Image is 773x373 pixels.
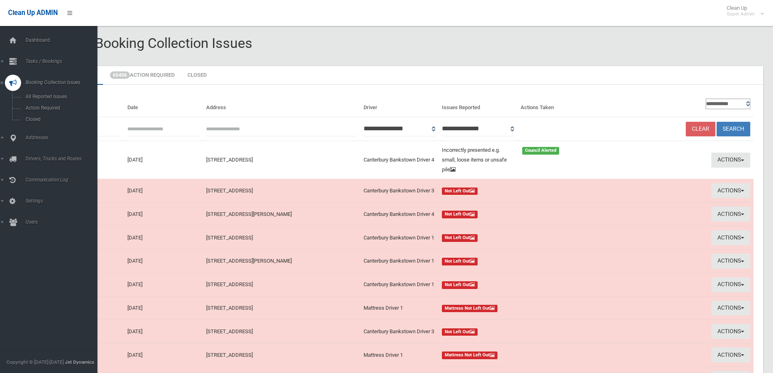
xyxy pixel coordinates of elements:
[203,249,360,273] td: [STREET_ADDRESS][PERSON_NAME]
[124,95,203,117] th: Date
[23,58,103,64] span: Tasks / Bookings
[442,351,497,359] span: Mattress Not Left Out
[437,145,517,175] div: Incorrectly presented e.g. small, loose items or unsafe pile
[124,203,203,226] td: [DATE]
[517,95,596,117] th: Actions Taken
[203,95,360,117] th: Address
[124,226,203,250] td: [DATE]
[360,203,439,226] td: Canterbury Bankstown Driver 4
[711,277,750,292] button: Actions
[442,233,593,243] a: Not Left Out
[711,324,750,339] button: Actions
[711,301,750,316] button: Actions
[203,141,360,179] td: [STREET_ADDRESS]
[711,207,750,222] button: Actions
[711,347,750,362] button: Actions
[23,37,103,43] span: Dashboard
[442,145,593,175] a: Incorrectly presented e.g. small, loose items or unsafe pile Council Alerted
[124,296,203,320] td: [DATE]
[65,359,94,365] strong: Jet Dynamics
[442,305,497,313] span: Mattress Not Left Out
[442,234,478,242] span: Not Left Out
[442,209,593,219] a: Not Left Out
[104,66,181,85] a: 65406Action Required
[723,5,763,17] span: Clean Up
[124,343,203,367] td: [DATE]
[124,249,203,273] td: [DATE]
[442,327,593,336] a: Not Left Out
[203,226,360,250] td: [STREET_ADDRESS]
[203,343,360,367] td: [STREET_ADDRESS]
[23,94,97,99] span: All Reported Issues
[23,80,103,85] span: Booking Collection Issues
[360,273,439,296] td: Canterbury Bankstown Driver 1
[110,71,130,79] span: 65406
[203,320,360,343] td: [STREET_ADDRESS]
[711,254,750,269] button: Actions
[360,141,439,179] td: Canterbury Bankstown Driver 4
[23,198,103,204] span: Settings
[717,122,750,137] button: Search
[442,211,478,218] span: Not Left Out
[442,281,478,289] span: Not Left Out
[711,153,750,168] button: Actions
[442,258,478,265] span: Not Left Out
[23,116,97,122] span: Closed
[727,11,755,17] small: Super Admin
[711,183,750,198] button: Actions
[442,280,593,289] a: Not Left Out
[360,226,439,250] td: Canterbury Bankstown Driver 1
[360,95,439,117] th: Driver
[124,273,203,296] td: [DATE]
[686,122,715,137] a: Clear
[442,303,593,313] a: Mattress Not Left Out
[442,186,593,196] a: Not Left Out
[522,147,559,155] span: Council Alerted
[124,320,203,343] td: [DATE]
[360,296,439,320] td: Mattress Driver 1
[360,343,439,367] td: Mattress Driver 1
[23,105,97,111] span: Action Required
[203,296,360,320] td: [STREET_ADDRESS]
[203,179,360,203] td: [STREET_ADDRESS]
[36,35,252,51] span: Reported Booking Collection Issues
[8,9,58,17] span: Clean Up ADMIN
[442,328,478,336] span: Not Left Out
[360,179,439,203] td: Canterbury Bankstown Driver 3
[439,95,517,117] th: Issues Reported
[23,177,103,183] span: Communication Log
[181,66,213,85] a: Closed
[442,188,478,195] span: Not Left Out
[203,203,360,226] td: [STREET_ADDRESS][PERSON_NAME]
[124,141,203,179] td: [DATE]
[203,273,360,296] td: [STREET_ADDRESS]
[23,135,103,140] span: Addresses
[360,320,439,343] td: Canterbury Bankstown Driver 3
[360,249,439,273] td: Canterbury Bankstown Driver 1
[23,219,103,225] span: Users
[124,179,203,203] td: [DATE]
[6,359,64,365] span: Copyright © [DATE]-[DATE]
[23,156,103,162] span: Drivers, Trucks and Routes
[442,256,593,266] a: Not Left Out
[442,350,593,360] a: Mattress Not Left Out
[711,230,750,245] button: Actions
